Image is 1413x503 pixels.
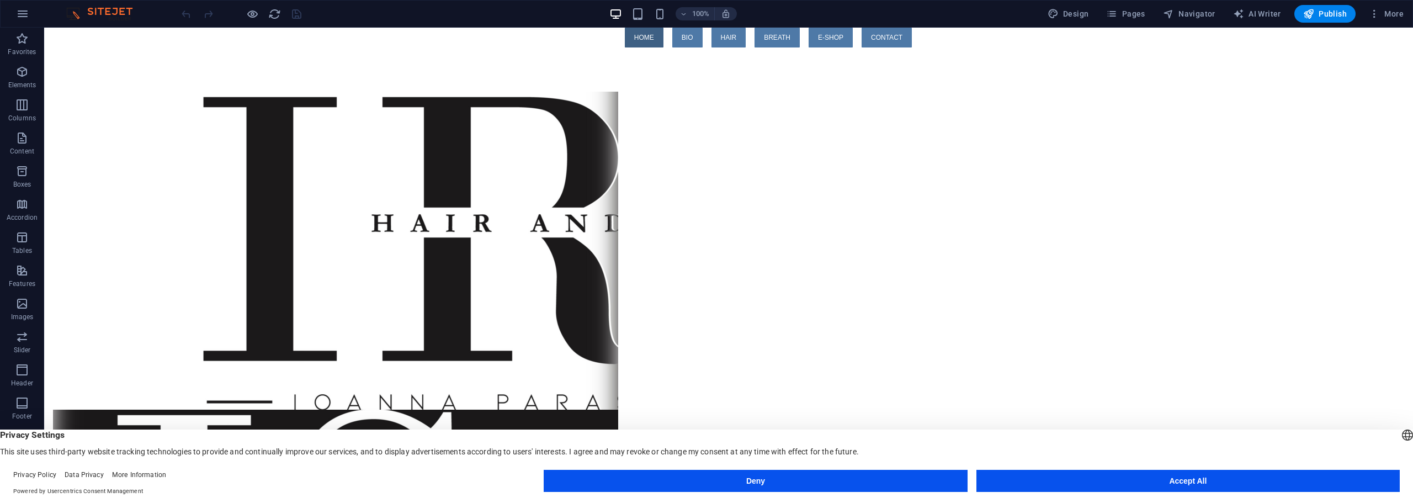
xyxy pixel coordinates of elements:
[7,213,38,222] p: Accordion
[1102,5,1149,23] button: Pages
[8,47,36,56] p: Favorites
[268,7,281,20] button: reload
[1159,5,1220,23] button: Navigator
[8,114,36,123] p: Columns
[1106,8,1145,19] span: Pages
[11,379,33,388] p: Header
[1294,5,1356,23] button: Publish
[9,279,35,288] p: Features
[14,346,31,354] p: Slider
[1229,5,1285,23] button: AI Writer
[1369,8,1404,19] span: More
[12,246,32,255] p: Tables
[1163,8,1215,19] span: Navigator
[1048,8,1089,19] span: Design
[10,147,34,156] p: Content
[1043,5,1093,23] div: Design (Ctrl+Alt+Y)
[692,7,710,20] h6: 100%
[246,7,259,20] button: Click here to leave preview mode and continue editing
[1364,5,1408,23] button: More
[676,7,715,20] button: 100%
[63,7,146,20] img: Editor Logo
[12,412,32,421] p: Footer
[8,81,36,89] p: Elements
[1233,8,1281,19] span: AI Writer
[268,8,281,20] i: Reload page
[13,180,31,189] p: Boxes
[1303,8,1347,19] span: Publish
[11,313,34,321] p: Images
[721,9,731,19] i: On resize automatically adjust zoom level to fit chosen device.
[1043,5,1093,23] button: Design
